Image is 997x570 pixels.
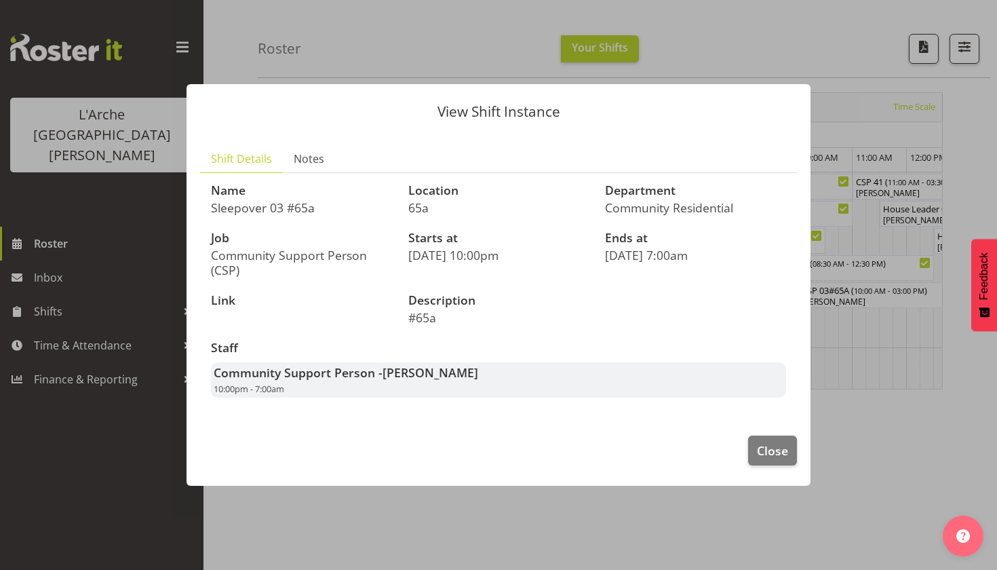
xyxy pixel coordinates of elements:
p: 65a [408,200,589,215]
img: help-xxl-2.png [956,529,970,543]
p: #65a [408,310,688,325]
span: Close [757,442,788,459]
span: 10:00pm - 7:00am [214,383,284,395]
p: [DATE] 10:00pm [408,248,589,263]
p: View Shift Instance [200,104,797,119]
h3: Staff [211,341,786,355]
h3: Department [605,184,786,197]
p: Community Support Person (CSP) [211,248,392,278]
h3: Location [408,184,589,197]
h3: Link [211,294,392,307]
span: [PERSON_NAME] [383,364,478,381]
h3: Description [408,294,688,307]
span: Shift Details [211,151,272,167]
h3: Ends at [605,231,786,245]
p: Community Residential [605,200,786,215]
h3: Job [211,231,392,245]
h3: Name [211,184,392,197]
span: Notes [294,151,324,167]
h3: Starts at [408,231,589,245]
button: Close [748,436,797,465]
button: Feedback - Show survey [971,239,997,331]
span: Feedback [978,252,990,300]
p: [DATE] 7:00am [605,248,786,263]
strong: Community Support Person - [214,364,478,381]
p: Sleepover 03 #65a [211,200,392,215]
